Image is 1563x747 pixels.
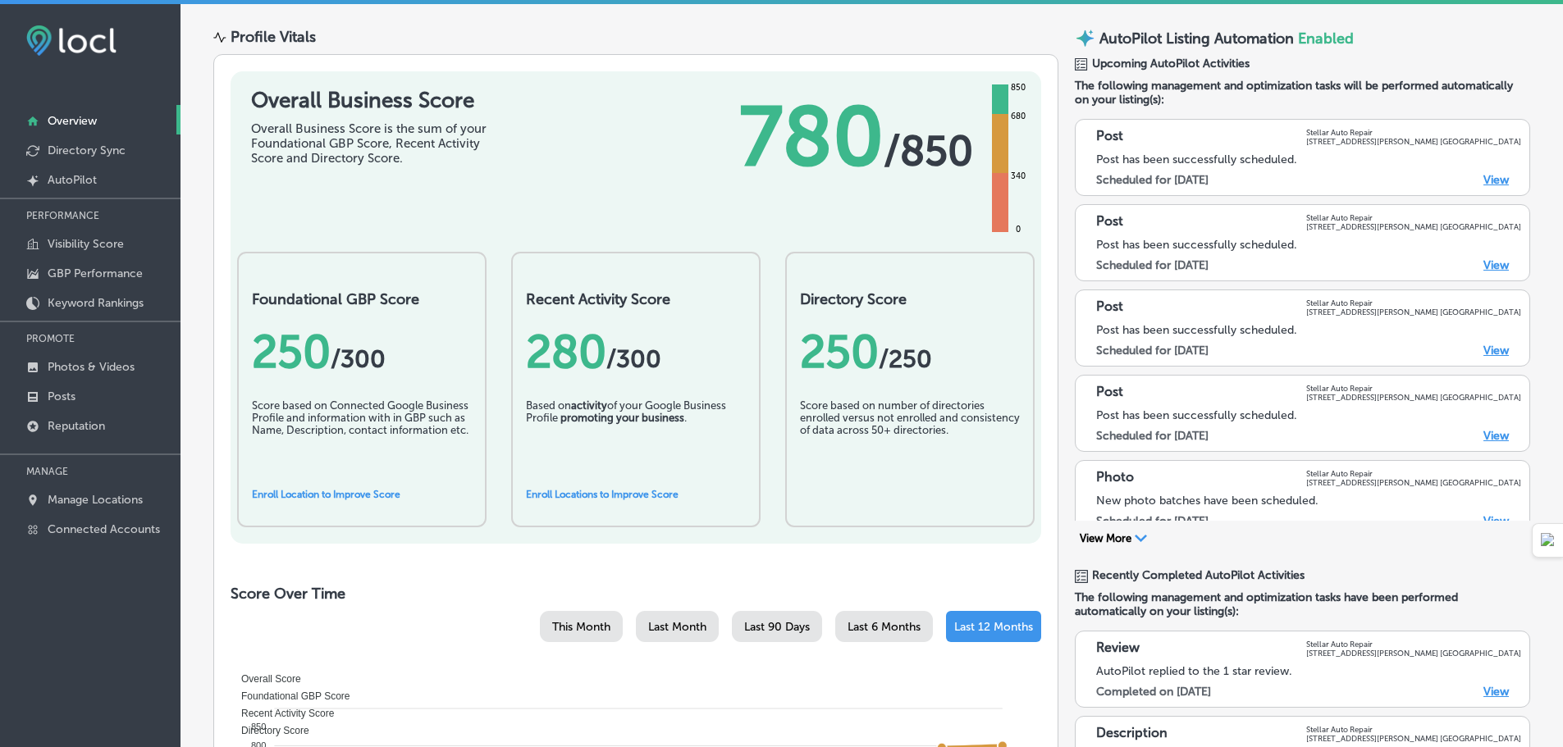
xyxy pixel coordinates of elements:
[1096,153,1521,166] div: Post has been successfully scheduled.
[1008,110,1029,123] div: 680
[229,673,301,685] span: Overall Score
[48,360,135,374] p: Photos & Videos
[252,325,472,379] div: 250
[48,419,105,433] p: Reputation
[1092,57,1250,71] span: Upcoming AutoPilot Activities
[1092,568,1305,582] span: Recently Completed AutoPilot Activities
[252,290,472,308] h2: Foundational GBP Score
[1012,223,1024,236] div: 0
[252,489,400,500] a: Enroll Location to Improve Score
[1096,384,1123,402] p: Post
[1306,213,1521,222] p: Stellar Auto Repair
[744,620,810,634] span: Last 90 Days
[1075,79,1530,107] span: The following management and optimization tasks will be performed automatically on your listing(s):
[231,585,1041,603] h2: Score Over Time
[1483,344,1509,358] a: View
[1483,514,1509,528] a: View
[1096,213,1123,231] p: Post
[526,399,746,481] div: Based on of your Google Business Profile .
[1096,469,1134,487] p: Photo
[1096,514,1209,528] label: Scheduled for [DATE]
[229,725,309,736] span: Directory Score
[1075,590,1530,618] span: The following management and optimization tasks have been performed automatically on your listing...
[1096,685,1211,699] label: Completed on [DATE]
[229,690,350,702] span: Foundational GBP Score
[48,493,143,507] p: Manage Locations
[606,344,661,374] span: /300
[1096,323,1521,337] div: Post has been successfully scheduled.
[331,344,386,374] span: / 300
[1096,494,1521,508] div: New photo batches have been scheduled.
[1075,28,1095,48] img: autopilot-icon
[1096,640,1140,658] p: Review
[560,412,684,424] b: promoting your business
[252,399,472,481] div: Score based on Connected Google Business Profile and information with in GBP such as Name, Descri...
[26,25,117,56] img: fda3e92497d09a02dc62c9cd864e3231.png
[1306,307,1521,317] p: [STREET_ADDRESS][PERSON_NAME] [GEOGRAPHIC_DATA]
[739,88,884,186] span: 780
[1096,298,1123,317] p: Post
[1096,664,1521,678] div: AutoPilot replied to the 1 star review.
[1306,469,1521,478] p: Stellar Auto Repair
[571,399,607,412] b: activity
[1306,384,1521,393] p: Stellar Auto Repair
[251,88,497,113] h1: Overall Business Score
[1298,30,1354,48] span: Enabled
[1008,170,1029,183] div: 340
[1483,429,1509,443] a: View
[526,290,746,308] h2: Recent Activity Score
[552,620,610,634] span: This Month
[1483,258,1509,272] a: View
[1306,640,1521,649] p: Stellar Auto Repair
[1096,429,1209,443] label: Scheduled for [DATE]
[48,114,97,128] p: Overview
[800,325,1020,379] div: 250
[48,266,143,280] p: GBP Performance
[1306,128,1521,137] p: Stellar Auto Repair
[879,344,932,374] span: /250
[800,290,1020,308] h2: Directory Score
[800,399,1020,481] div: Score based on number of directories enrolled versus not enrolled and consistency of data across ...
[526,489,679,500] a: Enroll Locations to Improve Score
[1541,533,1556,548] img: Detect Auto
[1096,258,1209,272] label: Scheduled for [DATE]
[229,708,334,719] span: Recent Activity Score
[1096,173,1209,187] label: Scheduled for [DATE]
[884,126,973,175] span: / 850
[1099,30,1294,48] p: AutoPilot Listing Automation
[526,325,746,379] div: 280
[848,620,921,634] span: Last 6 Months
[251,722,266,731] tspan: 850
[1306,137,1521,146] p: [STREET_ADDRESS][PERSON_NAME] [GEOGRAPHIC_DATA]
[1075,531,1152,546] button: View More
[48,237,124,251] p: Visibility Score
[1306,649,1521,658] p: [STREET_ADDRESS][PERSON_NAME] [GEOGRAPHIC_DATA]
[251,121,497,166] div: Overall Business Score is the sum of your Foundational GBP Score, Recent Activity Score and Direc...
[1008,81,1029,94] div: 850
[1096,725,1168,743] p: Description
[1306,478,1521,487] p: [STREET_ADDRESS][PERSON_NAME] [GEOGRAPHIC_DATA]
[1483,173,1509,187] a: View
[1096,128,1123,146] p: Post
[1306,725,1521,734] p: Stellar Auto Repair
[1483,685,1509,699] a: View
[48,389,75,403] p: Posts
[1096,238,1521,252] div: Post has been successfully scheduled.
[231,28,316,46] div: Profile Vitals
[48,522,160,536] p: Connected Accounts
[48,143,126,157] p: Directory Sync
[648,620,706,634] span: Last Month
[1306,298,1521,307] p: Stellar Auto Repair
[1306,734,1521,743] p: [STREET_ADDRESS][PERSON_NAME] [GEOGRAPHIC_DATA]
[954,620,1033,634] span: Last 12 Months
[48,296,144,310] p: Keyword Rankings
[1096,344,1209,358] label: Scheduled for [DATE]
[48,173,97,187] p: AutoPilot
[1096,408,1521,422] div: Post has been successfully scheduled.
[1306,222,1521,231] p: [STREET_ADDRESS][PERSON_NAME] [GEOGRAPHIC_DATA]
[1306,393,1521,402] p: [STREET_ADDRESS][PERSON_NAME] [GEOGRAPHIC_DATA]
